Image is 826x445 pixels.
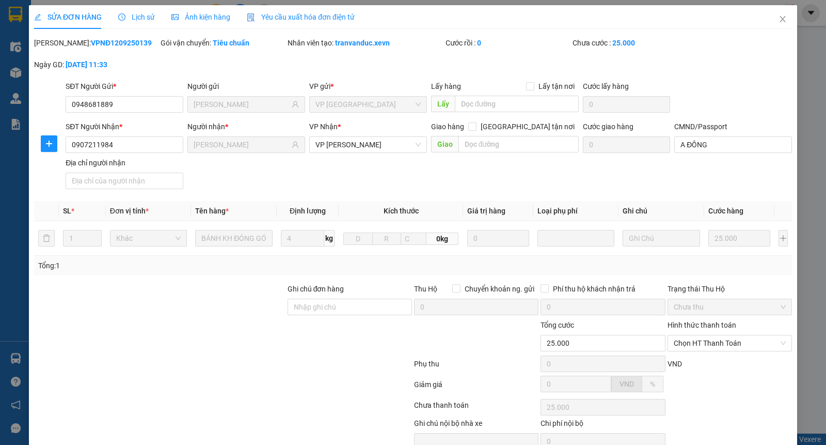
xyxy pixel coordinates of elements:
[467,207,505,215] span: Giá trị hàng
[292,141,299,148] span: user
[623,230,700,247] input: Ghi Chú
[768,5,797,34] button: Close
[292,101,299,108] span: user
[612,39,635,47] b: 25.000
[446,37,570,49] div: Cước rồi :
[549,283,640,295] span: Phí thu hộ khách nhận trả
[161,37,285,49] div: Gói vận chuyển:
[431,82,461,90] span: Lấy hàng
[91,39,152,47] b: VPNĐ1209250139
[34,59,158,70] div: Ngày GD:
[97,25,432,38] li: Số 10 ngõ 15 Ngọc Hồi, Q.[PERSON_NAME], [GEOGRAPHIC_DATA]
[118,13,125,21] span: clock-circle
[541,321,574,329] span: Tổng cước
[674,335,786,351] span: Chọn HT Thanh Toán
[195,207,229,215] span: Tên hàng
[674,299,786,315] span: Chưa thu
[668,321,736,329] label: Hình thức thanh toán
[583,82,629,90] label: Cước lấy hàng
[413,379,539,397] div: Giảm giá
[315,97,421,112] span: VP Nam Định
[118,13,155,21] span: Lịch sử
[110,207,149,215] span: Đơn vị tính
[401,233,427,245] input: C
[458,136,579,152] input: Dọc đường
[534,81,579,92] span: Lấy tận nơi
[384,207,419,215] span: Kích thước
[247,13,255,22] img: icon
[247,13,355,21] span: Yêu cầu xuất hóa đơn điện tử
[674,121,792,132] div: CMND/Passport
[66,60,107,69] b: [DATE] 11:33
[290,207,326,215] span: Định lượng
[41,135,57,152] button: plus
[455,96,579,112] input: Dọc đường
[650,380,655,388] span: %
[66,157,183,168] div: Địa chỉ người nhận
[708,207,743,215] span: Cước hàng
[195,230,273,247] input: VD: Bàn, Ghế
[426,233,458,245] span: 0kg
[171,13,179,21] span: picture
[34,37,158,49] div: [PERSON_NAME]:
[619,380,634,388] span: VND
[288,37,444,49] div: Nhân viên tạo:
[309,81,427,92] div: VP gửi
[324,230,335,247] span: kg
[288,285,344,293] label: Ghi chú đơn hàng
[34,13,41,21] span: edit
[63,207,71,215] span: SL
[187,81,305,92] div: Người gửi
[583,122,633,131] label: Cước giao hàng
[460,283,538,295] span: Chuyển khoản ng. gửi
[13,75,179,92] b: GỬI : VP [PERSON_NAME]
[13,13,65,65] img: logo.jpg
[779,15,787,23] span: close
[309,122,338,131] span: VP Nhận
[66,173,183,189] input: Địa chỉ của người nhận
[34,13,102,21] span: SỬA ĐƠN HÀNG
[38,260,320,271] div: Tổng: 1
[187,121,305,132] div: Người nhận
[41,140,57,148] span: plus
[414,285,437,293] span: Thu Hộ
[194,139,290,150] input: Tên người nhận
[431,96,455,112] span: Lấy
[583,96,670,113] input: Cước lấy hàng
[66,121,183,132] div: SĐT Người Nhận
[343,233,372,245] input: D
[413,358,539,376] div: Phụ thu
[194,99,290,110] input: Tên người gửi
[116,231,181,246] span: Khác
[171,13,230,21] span: Ảnh kiện hàng
[431,122,464,131] span: Giao hàng
[668,283,792,295] div: Trạng thái Thu Hộ
[288,299,412,315] input: Ghi chú đơn hàng
[372,233,401,245] input: R
[708,230,770,247] input: 0
[618,201,704,221] th: Ghi chú
[541,418,665,433] div: Chi phí nội bộ
[414,418,538,433] div: Ghi chú nội bộ nhà xe
[315,137,421,152] span: VP Lê Duẩn
[668,360,682,368] span: VND
[66,81,183,92] div: SĐT Người Gửi
[583,136,670,153] input: Cước giao hàng
[779,230,788,247] button: plus
[38,230,55,247] button: delete
[97,38,432,51] li: Hotline: 19001155
[213,39,249,47] b: Tiêu chuẩn
[573,37,697,49] div: Chưa cước :
[335,39,390,47] b: tranvanduc.xevn
[476,121,579,132] span: [GEOGRAPHIC_DATA] tận nơi
[533,201,619,221] th: Loại phụ phí
[431,136,458,152] span: Giao
[477,39,481,47] b: 0
[413,400,539,418] div: Chưa thanh toán
[467,230,529,247] input: 0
